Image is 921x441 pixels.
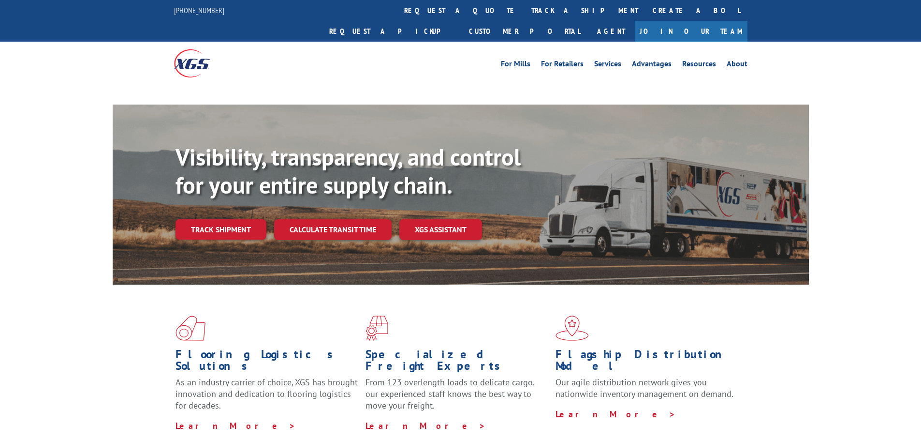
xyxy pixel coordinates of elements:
[175,377,358,411] span: As an industry carrier of choice, XGS has brought innovation and dedication to flooring logistics...
[175,349,358,377] h1: Flooring Logistics Solutions
[727,60,747,71] a: About
[632,60,672,71] a: Advantages
[175,142,521,200] b: Visibility, transparency, and control for your entire supply chain.
[556,349,738,377] h1: Flagship Distribution Model
[365,420,486,431] a: Learn More >
[682,60,716,71] a: Resources
[365,377,548,420] p: From 123 overlength loads to delicate cargo, our experienced staff knows the best way to move you...
[175,420,296,431] a: Learn More >
[365,349,548,377] h1: Specialized Freight Experts
[501,60,530,71] a: For Mills
[541,60,584,71] a: For Retailers
[175,316,205,341] img: xgs-icon-total-supply-chain-intelligence-red
[556,377,733,399] span: Our agile distribution network gives you nationwide inventory management on demand.
[399,219,482,240] a: XGS ASSISTANT
[594,60,621,71] a: Services
[175,219,266,240] a: Track shipment
[587,21,635,42] a: Agent
[274,219,392,240] a: Calculate transit time
[462,21,587,42] a: Customer Portal
[556,316,589,341] img: xgs-icon-flagship-distribution-model-red
[556,409,676,420] a: Learn More >
[174,5,224,15] a: [PHONE_NUMBER]
[635,21,747,42] a: Join Our Team
[322,21,462,42] a: Request a pickup
[365,316,388,341] img: xgs-icon-focused-on-flooring-red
